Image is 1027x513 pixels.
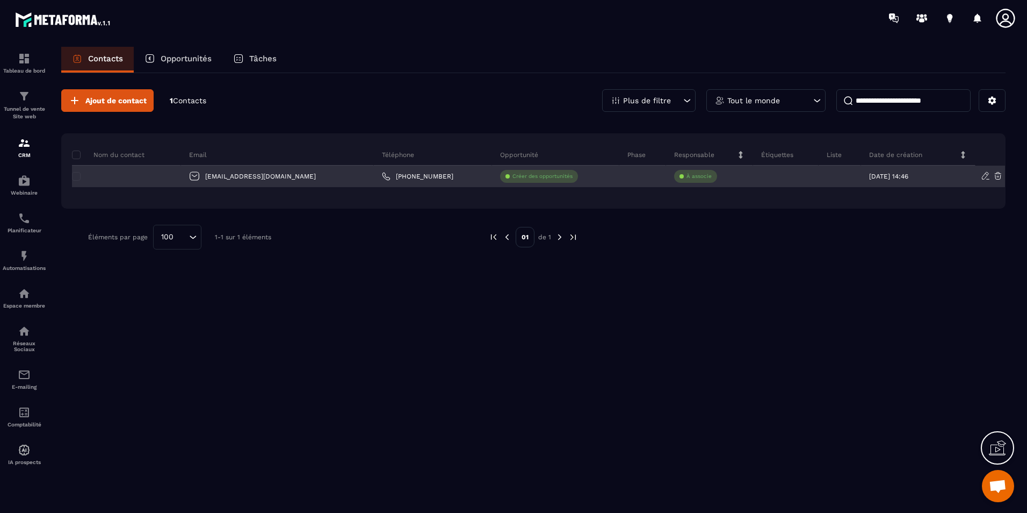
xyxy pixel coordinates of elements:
p: Date de création [869,151,922,159]
a: Tâches [222,47,287,73]
a: Contacts [61,47,134,73]
a: emailemailE-mailing [3,360,46,398]
input: Search for option [177,231,186,243]
p: Responsable [674,151,714,159]
p: Liste [827,151,842,159]
p: Tableau de bord [3,68,46,74]
a: automationsautomationsEspace membre [3,279,46,317]
img: automations [18,444,31,457]
p: Créer des opportunités [512,173,573,180]
button: Ajout de contact [61,89,154,112]
p: Contacts [88,54,123,63]
p: Email [189,151,207,159]
p: E-mailing [3,384,46,390]
a: schedulerschedulerPlanificateur [3,204,46,241]
a: [PHONE_NUMBER] [382,172,453,181]
p: 1 [170,96,206,106]
a: accountantaccountantComptabilité [3,398,46,436]
a: formationformationTableau de bord [3,44,46,82]
div: Ouvrir le chat [982,470,1014,502]
p: Éléments par page [88,233,148,241]
img: automations [18,174,31,187]
p: IA prospects [3,459,46,465]
p: Planificateur [3,227,46,233]
p: de 1 [538,233,551,241]
p: Automatisations [3,265,46,271]
img: email [18,368,31,381]
p: À associe [686,173,712,180]
a: automationsautomationsAutomatisations [3,241,46,279]
p: Espace membre [3,303,46,309]
a: automationsautomationsWebinaire [3,166,46,204]
img: logo [15,10,112,29]
img: prev [502,232,512,242]
img: automations [18,287,31,300]
img: prev [489,232,498,242]
p: 1-1 sur 1 éléments [215,233,271,241]
p: Phase [627,151,646,159]
p: [DATE] 14:46 [869,173,908,180]
p: Opportunités [161,54,212,63]
p: Comptabilité [3,422,46,427]
a: social-networksocial-networkRéseaux Sociaux [3,317,46,360]
span: Contacts [173,96,206,105]
img: formation [18,137,31,149]
img: formation [18,52,31,65]
img: next [568,232,578,242]
p: Tunnel de vente Site web [3,105,46,120]
span: 100 [157,231,177,243]
p: Téléphone [382,151,414,159]
img: scheduler [18,212,31,225]
p: Nom du contact [72,151,144,159]
img: next [555,232,565,242]
p: Tâches [249,54,277,63]
span: Ajout de contact [85,95,147,106]
p: Webinaire [3,190,46,196]
img: formation [18,90,31,103]
p: Opportunité [500,151,538,159]
p: Tout le monde [727,97,780,104]
a: Opportunités [134,47,222,73]
p: Étiquettes [761,151,793,159]
img: accountant [18,406,31,419]
div: Search for option [153,225,201,250]
img: social-network [18,325,31,338]
p: Réseaux Sociaux [3,340,46,352]
img: automations [18,250,31,262]
p: 01 [516,227,534,247]
p: CRM [3,152,46,158]
p: Plus de filtre [623,97,671,104]
a: formationformationCRM [3,129,46,166]
a: formationformationTunnel de vente Site web [3,82,46,129]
